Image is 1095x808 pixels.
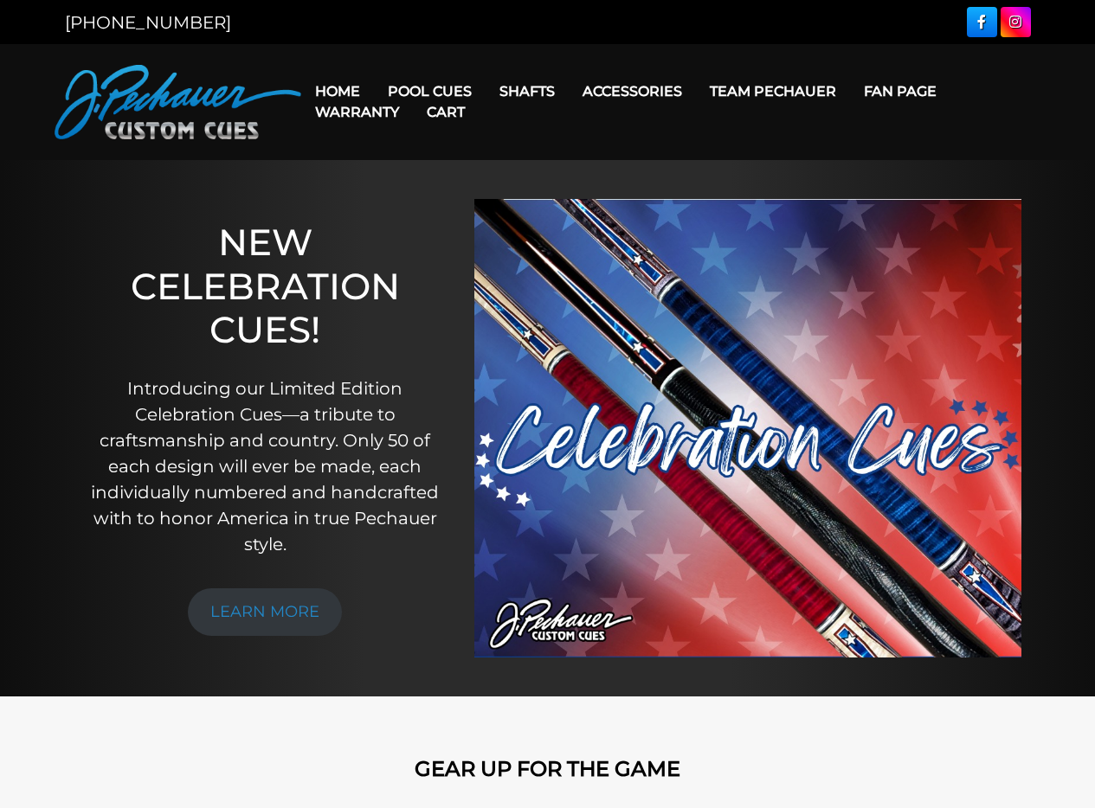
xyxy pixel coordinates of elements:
strong: GEAR UP FOR THE GAME [415,756,680,781]
p: Introducing our Limited Edition Celebration Cues—a tribute to craftsmanship and country. Only 50 ... [91,375,440,557]
a: Home [301,69,374,113]
a: LEARN MORE [188,588,342,636]
a: Accessories [569,69,696,113]
a: Shafts [486,69,569,113]
a: Warranty [301,90,413,134]
h1: NEW CELEBRATION CUES! [91,221,440,351]
a: Cart [413,90,479,134]
a: Pool Cues [374,69,486,113]
a: Fan Page [850,69,950,113]
a: [PHONE_NUMBER] [65,12,231,33]
a: Team Pechauer [696,69,850,113]
img: Pechauer Custom Cues [55,65,301,139]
